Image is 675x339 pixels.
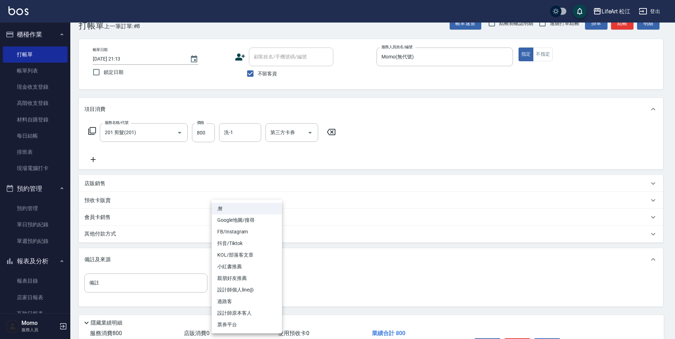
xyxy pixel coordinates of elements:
[212,261,282,272] li: 小紅書推薦
[212,238,282,249] li: 抖音/Tiktok
[212,249,282,261] li: KOL/部落客文章
[212,272,282,284] li: 親朋好友推薦
[217,205,222,212] em: 無
[212,214,282,226] li: Google地圖/搜尋
[212,296,282,307] li: 過路客
[212,226,282,238] li: FB/Instagram
[212,319,282,331] li: 票券平台
[212,284,282,296] li: 設計師個人line@
[212,307,282,319] li: 設計師原本客人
